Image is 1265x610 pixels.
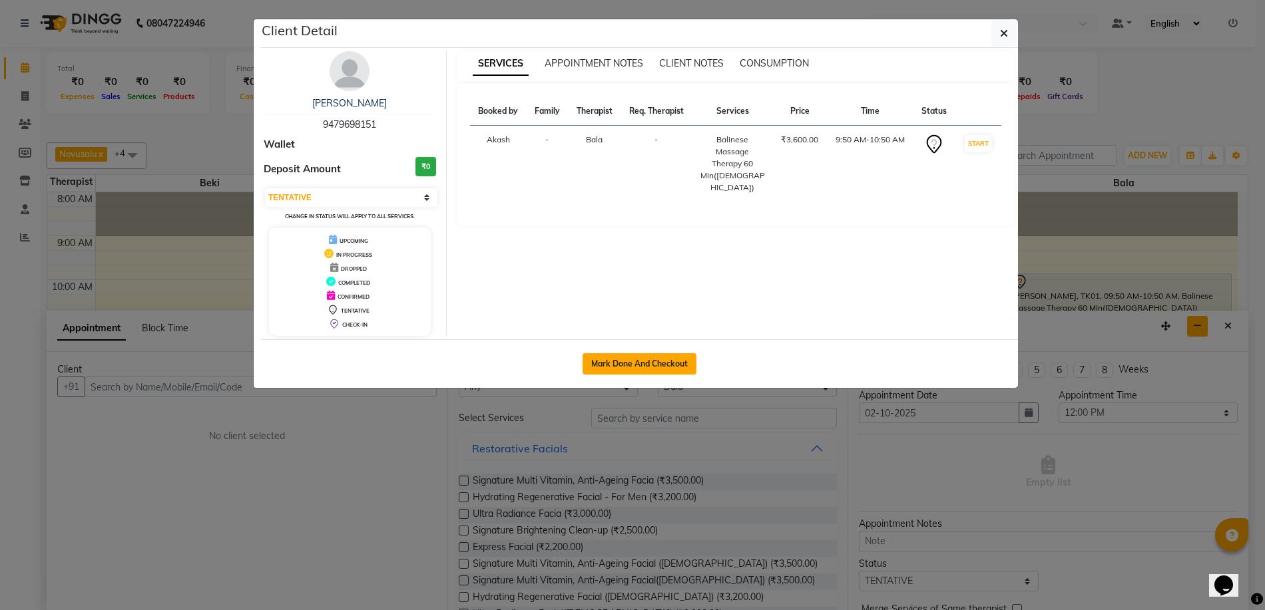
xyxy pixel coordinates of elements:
td: - [621,126,692,202]
span: CONFIRMED [338,293,370,300]
th: Booked by [470,97,527,126]
button: Mark Done And Checkout [583,353,696,375]
img: avatar [330,51,370,91]
span: DROPPED [341,265,367,272]
iframe: chat widget [1209,557,1252,597]
th: Services [692,97,772,126]
th: Price [773,97,827,126]
td: - [527,126,569,202]
span: Wallet [264,137,295,152]
button: START [965,135,992,152]
span: UPCOMING [340,237,368,244]
span: SERVICES [473,52,529,76]
h5: Client Detail [262,21,338,41]
th: Req. Therapist [621,97,692,126]
td: Akash [470,126,527,202]
span: TENTATIVE [341,307,370,314]
div: Balinese Massage Therapy 60 Min([DEMOGRAPHIC_DATA]) [700,134,764,194]
span: CLIENT NOTES [659,57,724,69]
td: 9:50 AM-10:50 AM [827,126,913,202]
span: APPOINTMENT NOTES [545,57,643,69]
div: ₹3,600.00 [781,134,819,146]
h3: ₹0 [415,157,436,176]
span: CHECK-IN [342,321,368,328]
span: Bala [586,134,603,144]
th: Time [827,97,913,126]
th: Therapist [568,97,621,126]
th: Status [913,97,955,126]
span: 9479698151 [323,118,376,130]
span: IN PROGRESS [336,251,372,258]
small: Change in status will apply to all services. [285,213,415,220]
span: CONSUMPTION [740,57,809,69]
th: Family [527,97,569,126]
span: Deposit Amount [264,162,341,177]
span: COMPLETED [338,279,370,286]
a: [PERSON_NAME] [312,97,387,109]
